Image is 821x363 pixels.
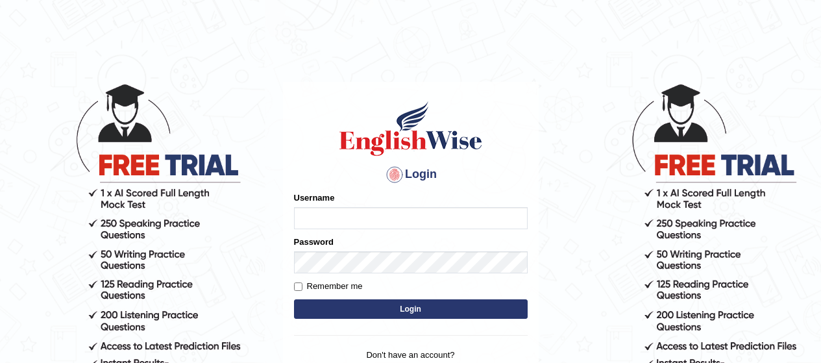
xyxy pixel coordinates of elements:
label: Remember me [294,280,363,293]
img: Logo of English Wise sign in for intelligent practice with AI [337,99,485,158]
input: Remember me [294,282,302,291]
button: Login [294,299,528,319]
label: Username [294,192,335,204]
h4: Login [294,164,528,185]
label: Password [294,236,334,248]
